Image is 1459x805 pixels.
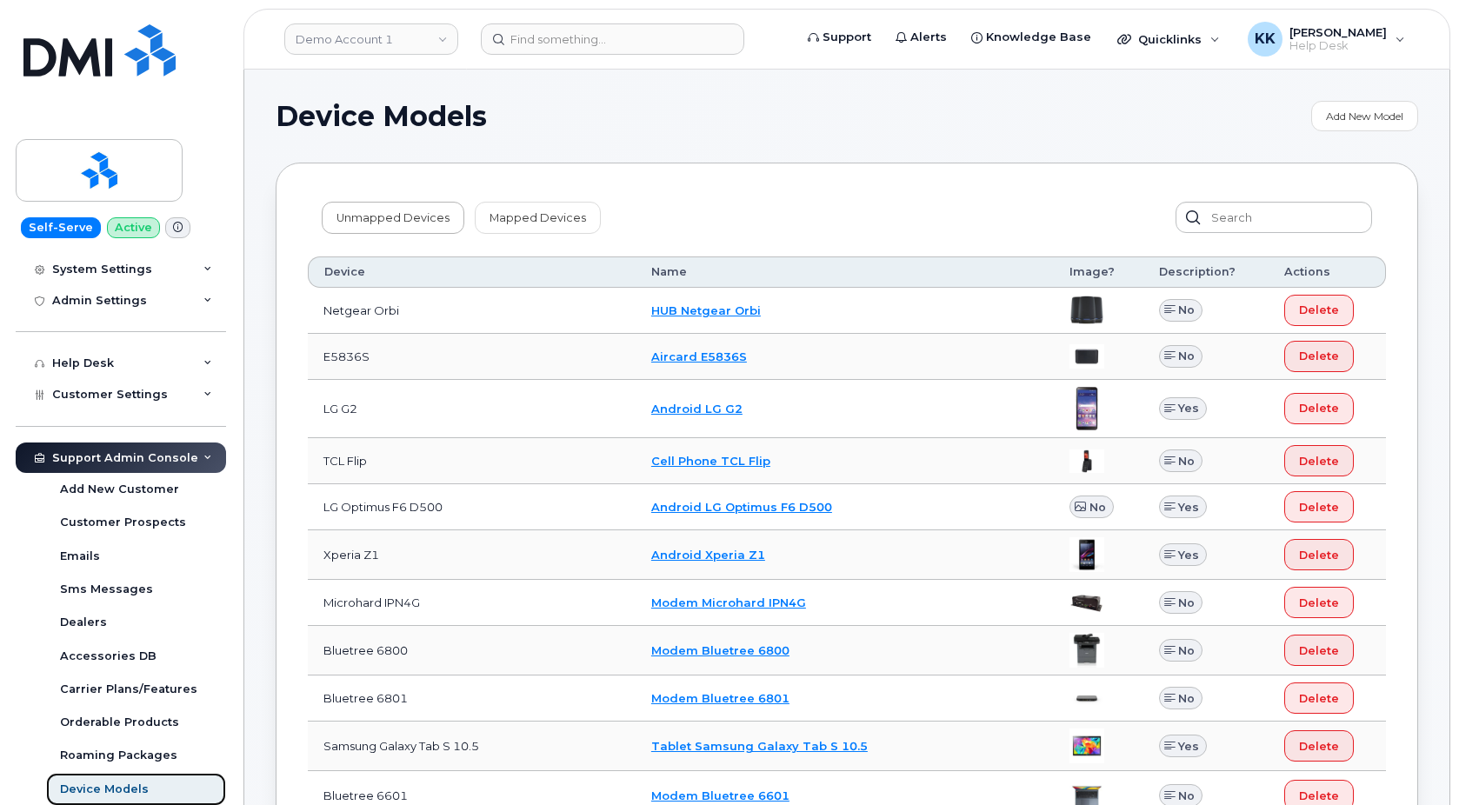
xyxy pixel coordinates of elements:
span: Delete [1299,595,1339,611]
th: Actions [1269,256,1386,288]
span: No [1178,642,1195,659]
th: Name [636,256,1055,288]
button: Delete [1284,635,1354,666]
span: Delete [1299,642,1339,659]
td: Microhard IPN4G [308,580,636,626]
a: Modem Microhard IPN4G [651,595,806,609]
a: Modem Bluetree 6800 [651,643,789,657]
span: Yes [1178,400,1199,416]
img: image20231002-4137094-567khy.jpeg [1069,344,1104,368]
td: Bluetree 6800 [308,626,636,675]
th: Image? [1054,256,1143,288]
td: LG Optimus F6 D500 [308,484,636,530]
a: HUB Netgear Orbi [651,303,761,317]
button: Delete [1284,539,1354,570]
td: Samsung Galaxy Tab S 10.5 [308,722,636,771]
th: Description? [1143,256,1269,288]
span: Yes [1178,499,1199,516]
span: No [1089,499,1106,516]
img: image20231002-4137094-1roxo0z.jpeg [1069,728,1104,763]
img: image20231002-4137094-ugjnjr.jpeg [1069,296,1104,324]
img: image20231002-4137094-6mbmwn.jpeg [1069,387,1104,430]
a: Mapped Devices [475,202,601,233]
th: Device [308,256,636,288]
img: image20231002-4137094-rxixnz.jpeg [1069,537,1104,572]
a: Modem Bluetree 6601 [651,788,789,802]
span: Delete [1299,547,1339,563]
td: E5836S [308,334,636,380]
button: Delete [1284,295,1354,326]
img: image20231002-4137094-88okhv.jpeg [1069,449,1104,473]
span: Delete [1299,690,1339,707]
a: Aircard E5836S [651,349,747,363]
span: No [1178,788,1195,804]
a: Android Xperia Z1 [651,548,765,562]
img: image20231002-4137094-1md6p5u.jpeg [1069,686,1104,710]
span: No [1178,302,1195,318]
span: Yes [1178,547,1199,563]
img: image20231002-4137094-8a63mw.jpeg [1069,633,1104,668]
td: Bluetree 6801 [308,675,636,722]
a: Android LG Optimus F6 D500 [651,500,832,514]
span: No [1178,348,1195,364]
span: Device Models [276,103,487,130]
a: Unmapped Devices [322,202,464,233]
span: Delete [1299,348,1339,364]
button: Delete [1284,491,1354,522]
td: Xperia Z1 [308,530,636,580]
a: Add New Model [1311,101,1418,131]
button: Delete [1284,341,1354,372]
a: Cell Phone TCL Flip [651,454,770,468]
button: Delete [1284,587,1354,618]
a: Android LG G2 [651,402,743,416]
td: TCL Flip [308,438,636,484]
span: Delete [1299,453,1339,469]
img: image20231002-4137094-1lb3fl4.jpeg [1069,592,1104,614]
span: No [1178,690,1195,707]
span: Delete [1299,738,1339,755]
span: Yes [1178,738,1199,755]
input: Search [1176,202,1372,233]
span: No [1178,453,1195,469]
button: Delete [1284,682,1354,714]
a: Modem Bluetree 6801 [651,691,789,705]
td: Netgear Orbi [308,288,636,334]
button: Delete [1284,393,1354,424]
span: Delete [1299,400,1339,416]
span: No [1178,595,1195,611]
span: Delete [1299,499,1339,516]
td: LG G2 [308,380,636,438]
button: Delete [1284,730,1354,762]
button: Delete [1284,445,1354,476]
a: Tablet Samsung Galaxy Tab S 10.5 [651,739,868,753]
span: Delete [1299,302,1339,318]
span: Delete [1299,788,1339,804]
